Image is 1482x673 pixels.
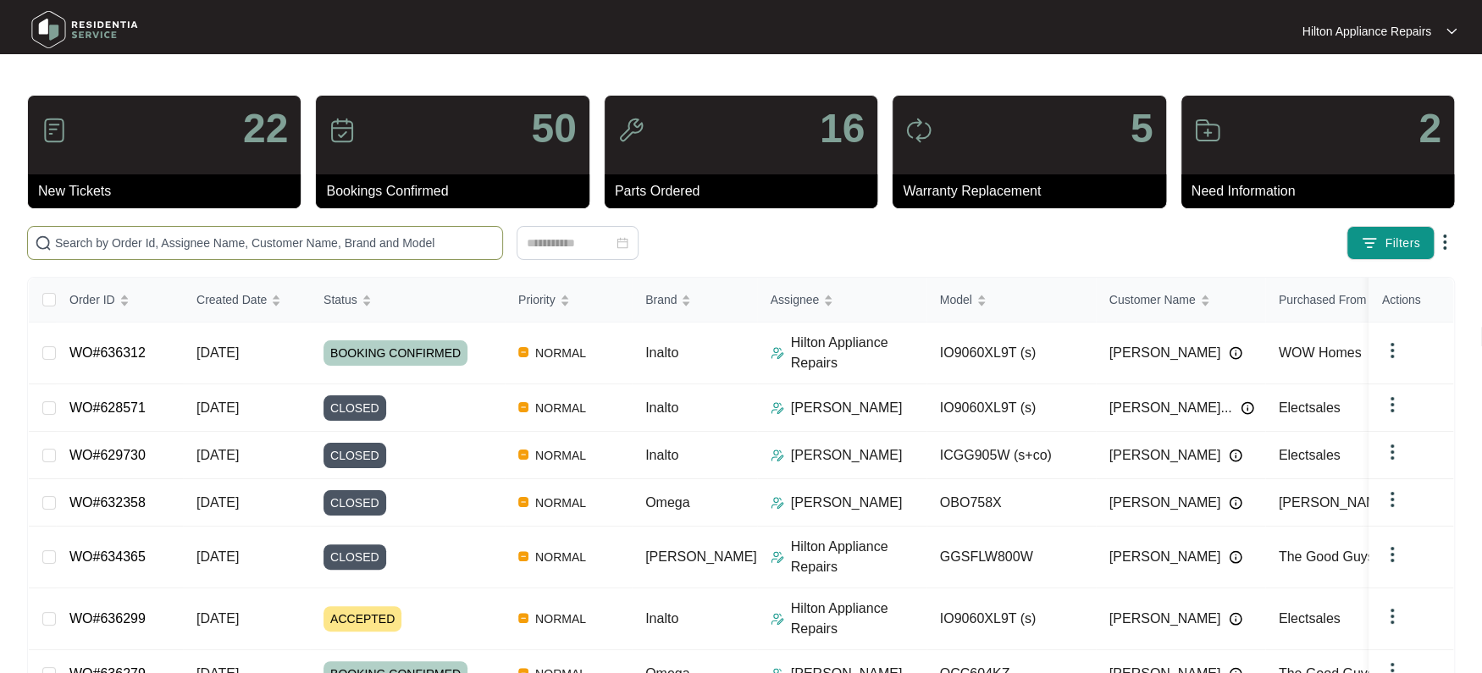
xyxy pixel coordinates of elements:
[323,443,386,468] span: CLOSED
[1131,108,1153,149] p: 5
[518,347,528,357] img: Vercel Logo
[1229,496,1242,510] img: Info icon
[820,108,865,149] p: 16
[1446,27,1457,36] img: dropdown arrow
[326,181,589,201] p: Bookings Confirmed
[771,550,784,564] img: Assigner Icon
[1265,278,1435,323] th: Purchased From
[1279,549,1374,564] span: The Good Guys
[791,537,926,577] p: Hilton Appliance Repairs
[926,384,1096,432] td: IO9060XL9T (s)
[505,278,632,323] th: Priority
[518,613,528,623] img: Vercel Logo
[38,181,301,201] p: New Tickets
[1382,489,1402,510] img: dropdown arrow
[645,400,678,415] span: Inalto
[1109,343,1221,363] span: [PERSON_NAME]
[531,108,576,149] p: 50
[528,547,593,567] span: NORMAL
[55,234,495,252] input: Search by Order Id, Assignee Name, Customer Name, Brand and Model
[329,117,356,144] img: icon
[1229,346,1242,360] img: Info icon
[926,527,1096,588] td: GGSFLW800W
[69,549,146,564] a: WO#634365
[69,448,146,462] a: WO#629730
[1382,544,1402,565] img: dropdown arrow
[1347,226,1435,260] button: filter iconFilters
[243,108,288,149] p: 22
[771,346,784,360] img: Assigner Icon
[69,400,146,415] a: WO#628571
[323,490,386,516] span: CLOSED
[528,493,593,513] span: NORMAL
[1109,445,1221,466] span: [PERSON_NAME]
[1279,611,1341,626] span: Electsales
[518,402,528,412] img: Vercel Logo
[771,496,784,510] img: Assigner Icon
[35,234,52,251] img: search-icon
[1096,278,1265,323] th: Customer Name
[1435,232,1455,252] img: dropdown arrow
[757,278,926,323] th: Assignee
[196,290,267,309] span: Created Date
[645,290,677,309] span: Brand
[903,181,1165,201] p: Warranty Replacement
[41,117,68,144] img: icon
[1369,278,1453,323] th: Actions
[771,612,784,626] img: Assigner Icon
[323,606,401,632] span: ACCEPTED
[518,551,528,561] img: Vercel Logo
[310,278,505,323] th: Status
[771,401,784,415] img: Assigner Icon
[926,479,1096,527] td: OBO758X
[645,611,678,626] span: Inalto
[1241,401,1254,415] img: Info icon
[645,448,678,462] span: Inalto
[1229,449,1242,462] img: Info icon
[1229,550,1242,564] img: Info icon
[771,449,784,462] img: Assigner Icon
[632,278,757,323] th: Brand
[1302,23,1431,40] p: Hilton Appliance Repairs
[1382,394,1402,415] img: dropdown arrow
[926,323,1096,384] td: IO9060XL9T (s)
[926,588,1096,650] td: IO9060XL9T (s)
[1192,181,1454,201] p: Need Information
[323,544,386,570] span: CLOSED
[1279,448,1341,462] span: Electsales
[323,395,386,421] span: CLOSED
[25,4,144,55] img: residentia service logo
[1361,234,1378,251] img: filter icon
[196,345,239,360] span: [DATE]
[69,345,146,360] a: WO#636312
[1382,340,1402,361] img: dropdown arrow
[69,611,146,626] a: WO#636299
[196,549,239,564] span: [DATE]
[1279,400,1341,415] span: Electsales
[528,445,593,466] span: NORMAL
[183,278,310,323] th: Created Date
[196,611,239,626] span: [DATE]
[926,432,1096,479] td: ICGG905W (s+co)
[1229,612,1242,626] img: Info icon
[69,495,146,510] a: WO#632358
[791,445,903,466] p: [PERSON_NAME]
[528,398,593,418] span: NORMAL
[518,497,528,507] img: Vercel Logo
[617,117,644,144] img: icon
[196,448,239,462] span: [DATE]
[323,290,357,309] span: Status
[905,117,932,144] img: icon
[1109,547,1221,567] span: [PERSON_NAME]
[791,333,926,373] p: Hilton Appliance Repairs
[1418,108,1441,149] p: 2
[1279,495,1429,510] span: [PERSON_NAME] Retail
[1382,606,1402,626] img: dropdown arrow
[1279,290,1366,309] span: Purchased From
[940,290,972,309] span: Model
[791,493,903,513] p: [PERSON_NAME]
[56,278,183,323] th: Order ID
[1109,493,1221,513] span: [PERSON_NAME]
[1194,117,1221,144] img: icon
[771,290,820,309] span: Assignee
